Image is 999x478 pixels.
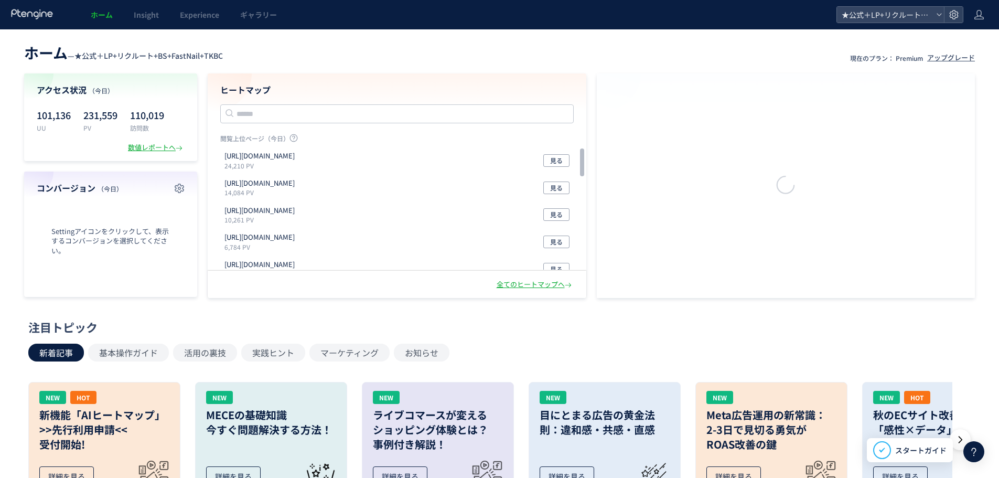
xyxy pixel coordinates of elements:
p: 6,784 PV [224,242,299,251]
span: 見る [550,263,563,275]
p: https://fastnail.app/search/result [224,206,295,216]
h3: 目にとまる広告の黄金法則：違和感・共感・直感 [540,408,670,437]
div: NEW [540,391,566,404]
span: Experience [180,9,219,20]
span: （今日） [98,184,123,193]
p: 訪問数 [130,123,164,132]
div: HOT [904,391,930,404]
span: 見る [550,208,563,221]
button: 基本操作ガイド [88,344,169,362]
div: 全てのヒートマップへ [497,280,574,290]
p: 101,136 [37,107,71,123]
button: マーケティング [309,344,390,362]
h4: コンバージョン [37,182,185,194]
div: — [24,42,223,63]
p: 110,019 [130,107,164,123]
button: お知らせ [394,344,449,362]
span: ★公式＋LP+リクルート+BS+FastNail+TKBC [74,50,223,61]
p: 24,210 PV [224,161,299,170]
div: アップグレード [927,53,975,63]
h4: アクセス状況 [37,84,185,96]
button: 見る [543,263,570,275]
div: NEW [873,391,900,404]
div: 注目トピック [28,319,965,335]
h4: ヒートマップ [220,84,574,96]
button: 見る [543,208,570,221]
p: https://fastnail.app [224,151,295,161]
h3: MECEの基礎知識 今すぐ問題解決する方法！ [206,408,336,437]
p: PV [83,123,117,132]
button: 実践ヒント [241,344,305,362]
button: 新着記事 [28,344,84,362]
span: ホーム [91,9,113,20]
p: 14,084 PV [224,188,299,197]
div: NEW [39,391,66,404]
button: 見る [543,182,570,194]
span: Settingアイコンをクリックして、表示するコンバージョンを選択してください。 [37,227,185,256]
button: 見る [543,236,570,248]
span: 見る [550,182,563,194]
p: 10,261 PV [224,215,299,224]
div: NEW [206,391,233,404]
p: https://tcb-beauty.net/menu/bnls-diet [224,178,295,188]
button: 見る [543,154,570,167]
h3: ライブコマースが変える ショッピング体験とは？ 事例付き解説！ [373,408,503,452]
div: HOT [70,391,96,404]
h3: 新機能「AIヒートマップ」 >>先行利用申請<< 受付開始! [39,408,169,452]
p: 閲覧上位ページ（今日） [220,134,574,147]
p: 231,559 [83,107,117,123]
span: スタートガイド [895,445,947,456]
h3: Meta広告運用の新常識： 2-3日で見切る勇気が ROAS改善の鍵 [706,408,836,452]
div: 数値レポートへ [128,143,185,153]
p: https://tcb-beauty.net/menu/coupon_october [224,232,295,242]
p: 4,917 PV [224,270,299,279]
button: 活用の裏技 [173,344,237,362]
span: 見る [550,154,563,167]
span: （今日） [89,86,114,95]
span: ★公式＋LP+リクルート+BS+FastNail+TKBC [839,7,932,23]
div: NEW [706,391,733,404]
p: 現在のプラン： Premium [850,54,923,62]
span: Insight [134,9,159,20]
div: NEW [373,391,400,404]
span: ギャラリー [240,9,277,20]
span: ホーム [24,42,68,63]
p: UU [37,123,71,132]
p: https://t-c-b-biyougeka.com [224,260,295,270]
span: 見る [550,236,563,248]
